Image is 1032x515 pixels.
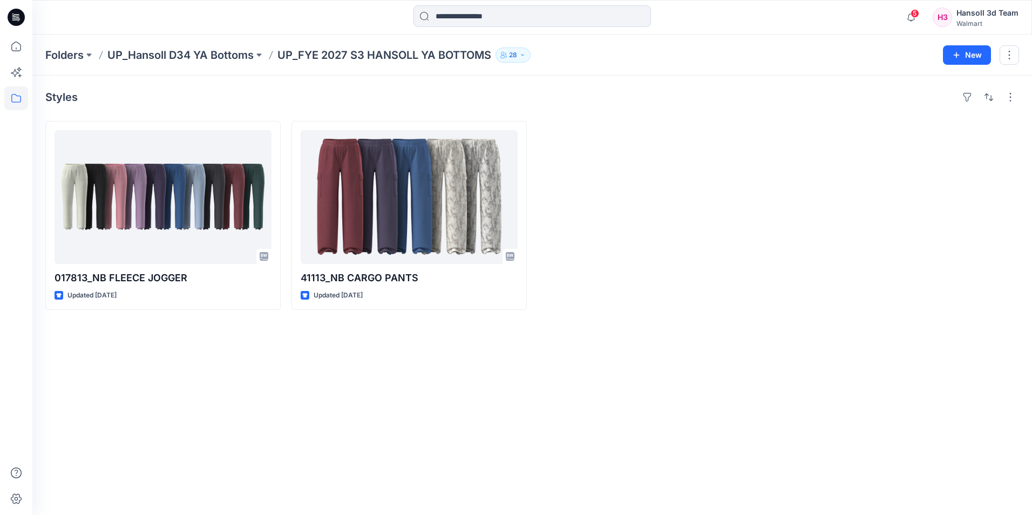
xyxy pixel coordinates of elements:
div: Walmart [956,19,1019,28]
div: Hansoll 3d Team [956,6,1019,19]
a: 41113_NB CARGO PANTS [301,130,518,264]
p: Updated [DATE] [67,290,117,301]
div: H3 [933,8,952,27]
button: 28 [495,48,531,63]
p: Updated [DATE] [314,290,363,301]
button: New [943,45,991,65]
a: UP_Hansoll D34 YA Bottoms [107,48,254,63]
p: UP_FYE 2027 S3 HANSOLL YA BOTTOMS [277,48,491,63]
h4: Styles [45,91,78,104]
a: 017813_NB FLEECE JOGGER [55,130,271,264]
a: Folders [45,48,84,63]
p: 017813_NB FLEECE JOGGER [55,270,271,286]
span: 5 [911,9,919,18]
p: 28 [509,49,517,61]
p: 41113_NB CARGO PANTS [301,270,518,286]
